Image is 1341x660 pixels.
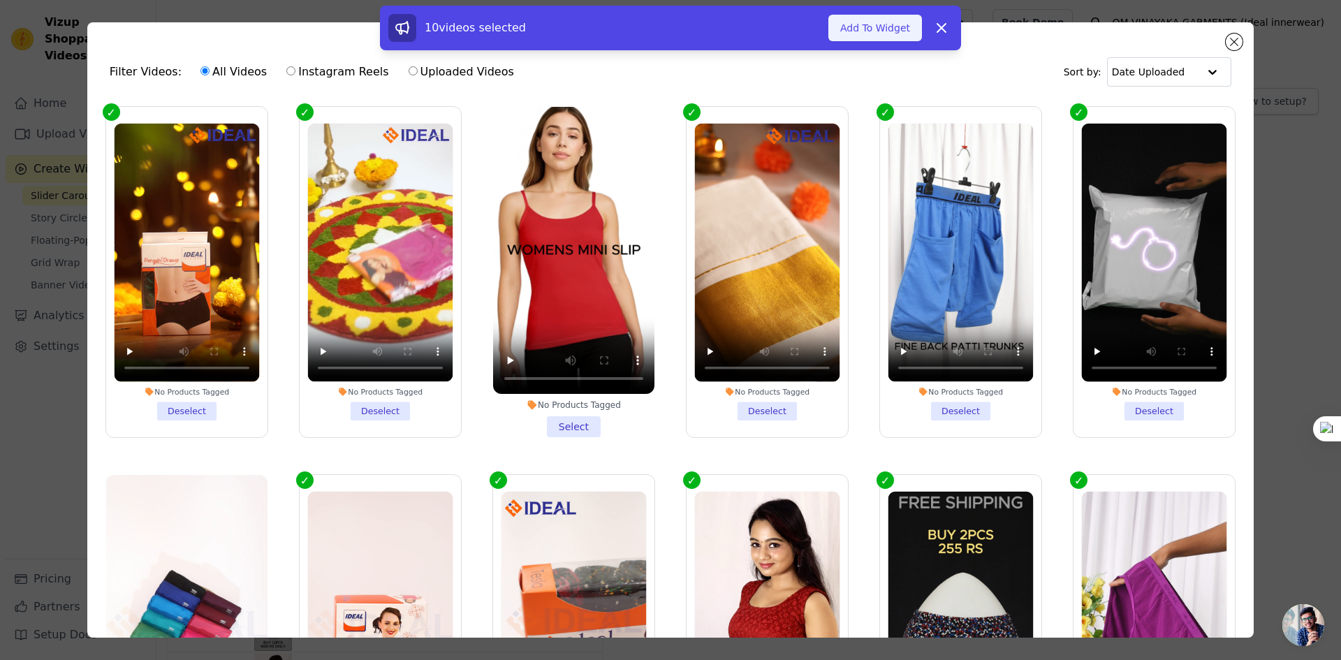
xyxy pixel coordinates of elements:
[307,387,453,397] div: No Products Tagged
[200,63,268,81] label: All Videos
[408,63,515,81] label: Uploaded Videos
[286,63,389,81] label: Instagram Reels
[1082,387,1227,397] div: No Products Tagged
[425,21,526,34] span: 10 videos selected
[110,56,522,88] div: Filter Videos:
[695,387,840,397] div: No Products Tagged
[1282,604,1324,646] a: Open chat
[114,387,259,397] div: No Products Tagged
[493,399,654,411] div: No Products Tagged
[888,387,1034,397] div: No Products Tagged
[828,15,922,41] button: Add To Widget
[1064,57,1232,87] div: Sort by:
